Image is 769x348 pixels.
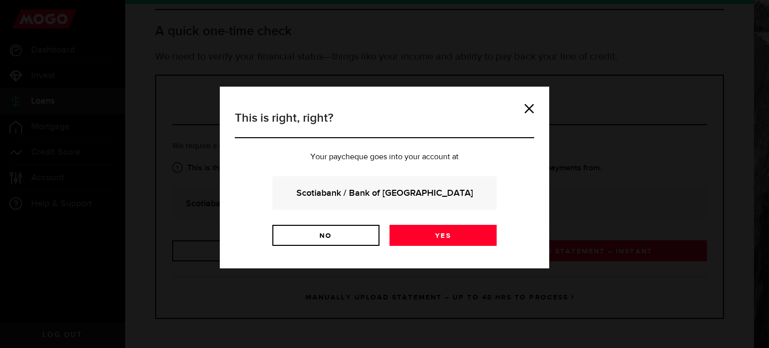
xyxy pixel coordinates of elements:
strong: Scotiabank / Bank of [GEOGRAPHIC_DATA] [286,186,483,200]
a: No [272,225,379,246]
a: Yes [390,225,497,246]
button: Open LiveChat chat widget [8,4,38,34]
h3: This is right, right? [235,109,534,138]
p: Your paycheque goes into your account at [235,153,534,161]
